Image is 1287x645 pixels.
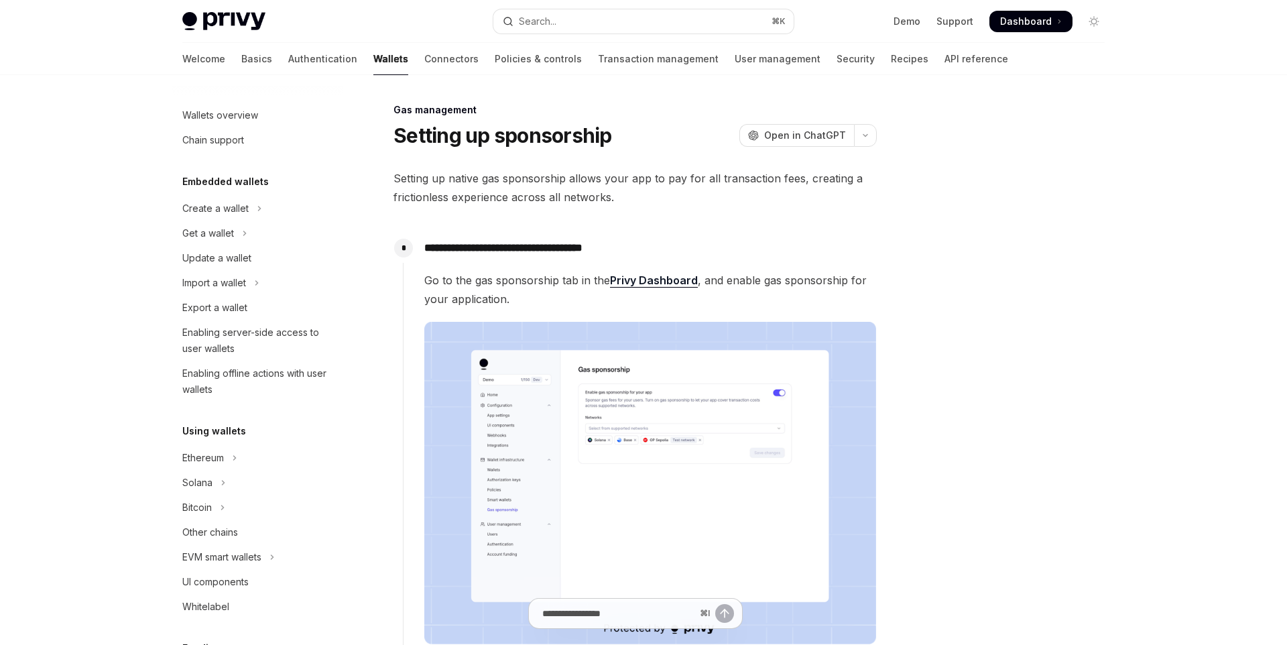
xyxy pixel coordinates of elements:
[715,604,734,623] button: Send message
[182,43,225,75] a: Welcome
[182,200,249,217] div: Create a wallet
[542,599,694,628] input: Ask a question...
[182,450,224,466] div: Ethereum
[172,495,343,520] button: Toggle Bitcoin section
[936,15,973,28] a: Support
[172,296,343,320] a: Export a wallet
[172,196,343,221] button: Toggle Create a wallet section
[424,43,479,75] a: Connectors
[837,43,875,75] a: Security
[182,132,244,148] div: Chain support
[944,43,1008,75] a: API reference
[182,500,212,516] div: Bitcoin
[393,123,612,148] h1: Setting up sponsorship
[739,124,854,147] button: Open in ChatGPT
[288,43,357,75] a: Authentication
[172,471,343,495] button: Toggle Solana section
[1000,15,1052,28] span: Dashboard
[735,43,820,75] a: User management
[182,475,212,491] div: Solana
[182,174,269,190] h5: Embedded wallets
[172,103,343,127] a: Wallets overview
[424,322,876,645] img: images/gas-sponsorship.png
[172,520,343,544] a: Other chains
[891,43,928,75] a: Recipes
[172,320,343,361] a: Enabling server-side access to user wallets
[894,15,920,28] a: Demo
[172,446,343,470] button: Toggle Ethereum section
[182,107,258,123] div: Wallets overview
[373,43,408,75] a: Wallets
[182,250,251,266] div: Update a wallet
[182,325,335,357] div: Enabling server-side access to user wallets
[598,43,719,75] a: Transaction management
[519,13,556,30] div: Search...
[172,570,343,594] a: UI components
[172,361,343,402] a: Enabling offline actions with user wallets
[989,11,1072,32] a: Dashboard
[172,246,343,270] a: Update a wallet
[172,128,343,152] a: Chain support
[172,595,343,619] a: Whitelabel
[172,221,343,245] button: Toggle Get a wallet section
[493,9,794,34] button: Open search
[182,599,229,615] div: Whitelabel
[393,103,877,117] div: Gas management
[182,12,265,31] img: light logo
[182,423,246,439] h5: Using wallets
[1083,11,1105,32] button: Toggle dark mode
[182,524,238,540] div: Other chains
[182,365,335,398] div: Enabling offline actions with user wallets
[172,271,343,295] button: Toggle Import a wallet section
[424,271,876,308] span: Go to the gas sponsorship tab in the , and enable gas sponsorship for your application.
[393,169,877,207] span: Setting up native gas sponsorship allows your app to pay for all transaction fees, creating a fri...
[772,16,786,27] span: ⌘ K
[182,574,249,590] div: UI components
[172,545,343,569] button: Toggle EVM smart wallets section
[182,300,247,316] div: Export a wallet
[495,43,582,75] a: Policies & controls
[764,129,846,142] span: Open in ChatGPT
[182,225,234,241] div: Get a wallet
[241,43,272,75] a: Basics
[182,549,261,565] div: EVM smart wallets
[610,274,698,288] a: Privy Dashboard
[182,275,246,291] div: Import a wallet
